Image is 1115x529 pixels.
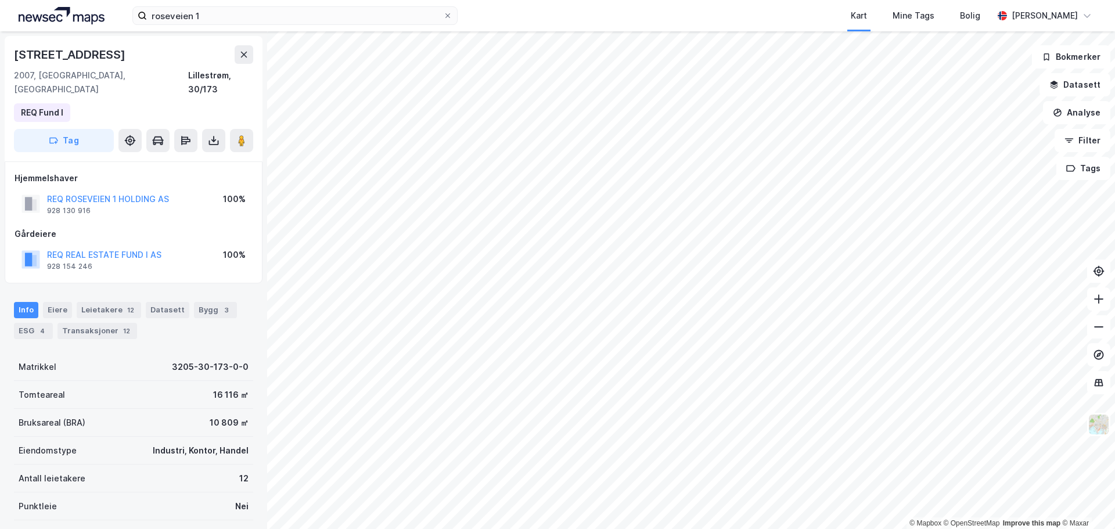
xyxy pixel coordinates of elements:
[14,69,188,96] div: 2007, [GEOGRAPHIC_DATA], [GEOGRAPHIC_DATA]
[14,129,114,152] button: Tag
[221,304,232,316] div: 3
[1040,73,1110,96] button: Datasett
[15,227,253,241] div: Gårdeiere
[19,499,57,513] div: Punktleie
[15,171,253,185] div: Hjemmelshaver
[893,9,934,23] div: Mine Tags
[121,325,132,337] div: 12
[125,304,136,316] div: 12
[851,9,867,23] div: Kart
[1057,473,1115,529] iframe: Chat Widget
[1088,413,1110,436] img: Z
[37,325,48,337] div: 4
[223,192,246,206] div: 100%
[188,69,253,96] div: Lillestrøm, 30/173
[14,302,38,318] div: Info
[19,7,105,24] img: logo.a4113a55bc3d86da70a041830d287a7e.svg
[19,444,77,458] div: Eiendomstype
[47,206,91,215] div: 928 130 916
[960,9,980,23] div: Bolig
[944,519,1000,527] a: OpenStreetMap
[21,106,63,120] div: REQ Fund I
[210,416,249,430] div: 10 809 ㎡
[47,262,92,271] div: 928 154 246
[14,323,53,339] div: ESG
[19,416,85,430] div: Bruksareal (BRA)
[223,248,246,262] div: 100%
[213,388,249,402] div: 16 116 ㎡
[1055,129,1110,152] button: Filter
[146,302,189,318] div: Datasett
[77,302,141,318] div: Leietakere
[1003,519,1060,527] a: Improve this map
[239,472,249,485] div: 12
[57,323,137,339] div: Transaksjoner
[14,45,128,64] div: [STREET_ADDRESS]
[172,360,249,374] div: 3205-30-173-0-0
[19,472,85,485] div: Antall leietakere
[909,519,941,527] a: Mapbox
[1057,473,1115,529] div: Kontrollprogram for chat
[19,388,65,402] div: Tomteareal
[147,7,443,24] input: Søk på adresse, matrikkel, gårdeiere, leietakere eller personer
[43,302,72,318] div: Eiere
[235,499,249,513] div: Nei
[1012,9,1078,23] div: [PERSON_NAME]
[1043,101,1110,124] button: Analyse
[19,360,56,374] div: Matrikkel
[1032,45,1110,69] button: Bokmerker
[194,302,237,318] div: Bygg
[153,444,249,458] div: Industri, Kontor, Handel
[1056,157,1110,180] button: Tags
